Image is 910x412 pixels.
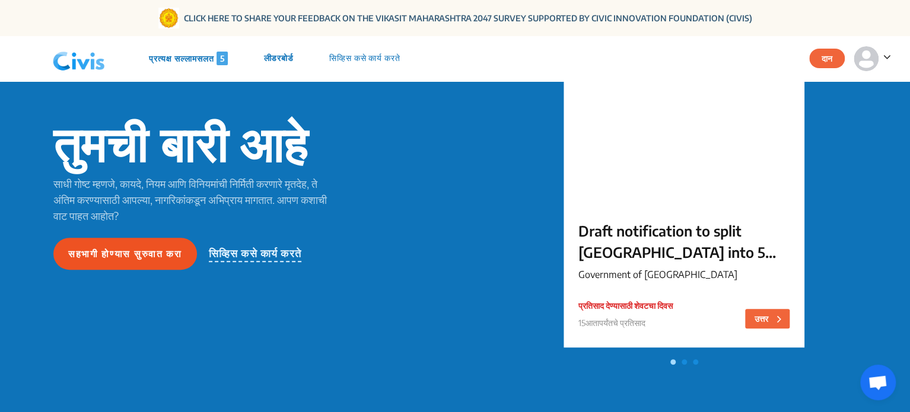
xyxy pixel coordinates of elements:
[158,8,179,28] img: Gom Logo
[48,41,110,76] img: navlogo.png
[209,245,301,262] p: सिव्हिस कसे कार्य करते
[578,220,790,263] p: Draft notification to split [GEOGRAPHIC_DATA] into 5 city corporations/[GEOGRAPHIC_DATA] ನಗರವನ್ನು...
[854,46,879,71] img: person-default.svg
[578,317,673,329] p: 15
[329,52,400,65] p: सिव्हिस कसे कार्य करते
[53,238,197,270] button: सहभागी होण्यास सुरुवात करा
[586,318,645,328] span: आतापर्यंतचे प्रतिसाद
[149,52,228,65] p: प्रत्यक्ष सल्लामसलत
[217,52,228,65] span: 5
[578,299,673,312] p: प्रतिसाद देण्यासाठी शेवटचा दिवस
[860,365,896,400] a: Open chat
[809,49,845,68] button: दान
[809,52,854,63] a: दान
[564,57,804,353] a: Draft notification to split [GEOGRAPHIC_DATA] into 5 city corporations/[GEOGRAPHIC_DATA] ನಗರವನ್ನು...
[184,12,752,24] a: CLICK HERE TO SHARE YOUR FEEDBACK ON THE VIKASIT MAHARASHTRA 2047 SURVEY SUPPORTED BY CIVIC INNOV...
[53,120,335,166] p: तुमची बारी आहे
[53,175,335,223] p: साधी गोष्ट म्हणजे, कायदे, नियम आणि विनियमांची निर्मिती करणारे मृतदेह, ते अंतिम करण्यासाठी आपल्या,...
[745,309,790,328] button: उत्तर
[578,267,790,282] p: Government of [GEOGRAPHIC_DATA]
[263,52,294,65] p: लीडरबोर्ड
